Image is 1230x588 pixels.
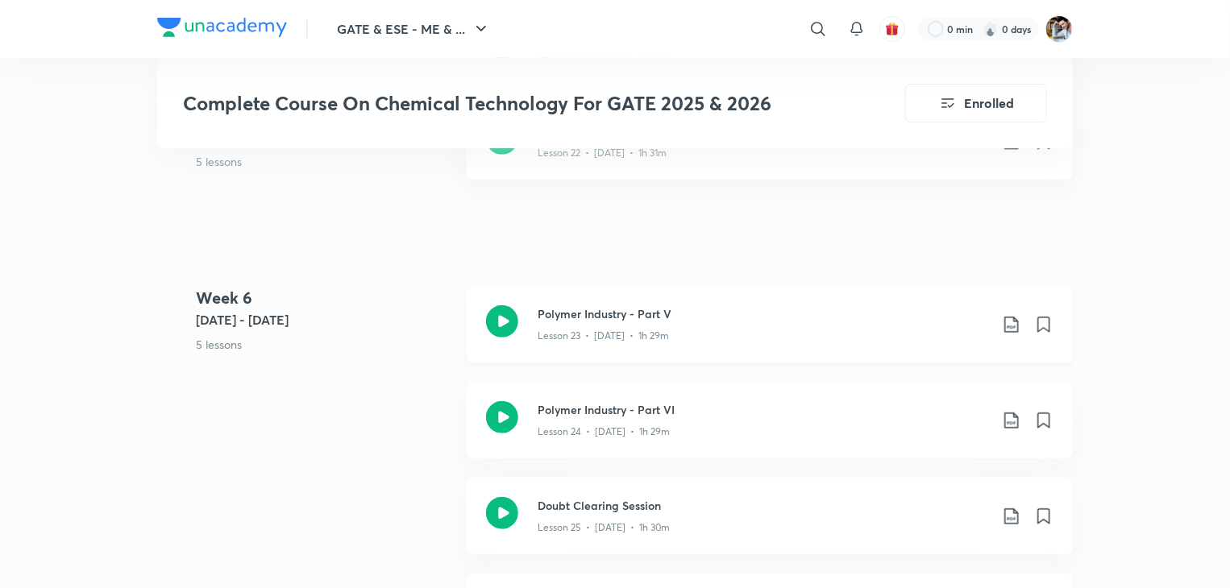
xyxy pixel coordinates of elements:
a: Polymer Industry - Part IVLesson 22 • [DATE] • 1h 31m [467,103,1073,199]
a: Polymer Industry - Part VILesson 24 • [DATE] • 1h 29m [467,382,1073,478]
img: Suraj Das [1045,15,1073,43]
img: avatar [885,22,900,36]
button: Enrolled [905,84,1047,122]
p: Lesson 22 • [DATE] • 1h 31m [538,146,667,160]
a: Company Logo [157,18,287,41]
button: GATE & ESE - ME & ... [327,13,501,45]
h4: Week 6 [196,286,454,310]
p: Lesson 23 • [DATE] • 1h 29m [538,329,669,343]
h3: Doubt Clearing Session [538,497,989,514]
h5: [DATE] - [DATE] [196,310,454,329]
p: 5 lessons [196,336,454,353]
img: streak [983,21,999,37]
button: avatar [879,16,905,42]
p: Lesson 25 • [DATE] • 1h 30m [538,520,670,535]
h3: Polymer Industry - Part VI [538,401,989,418]
p: 5 lessons [196,153,454,170]
a: Polymer Industry - Part VLesson 23 • [DATE] • 1h 29m [467,286,1073,382]
img: Company Logo [157,18,287,37]
a: Doubt Clearing SessionLesson 25 • [DATE] • 1h 30m [467,478,1073,574]
p: Lesson 24 • [DATE] • 1h 29m [538,424,670,439]
h3: Polymer Industry - Part V [538,305,989,322]
h3: Complete Course On Chemical Technology For GATE 2025 & 2026 [183,92,814,115]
